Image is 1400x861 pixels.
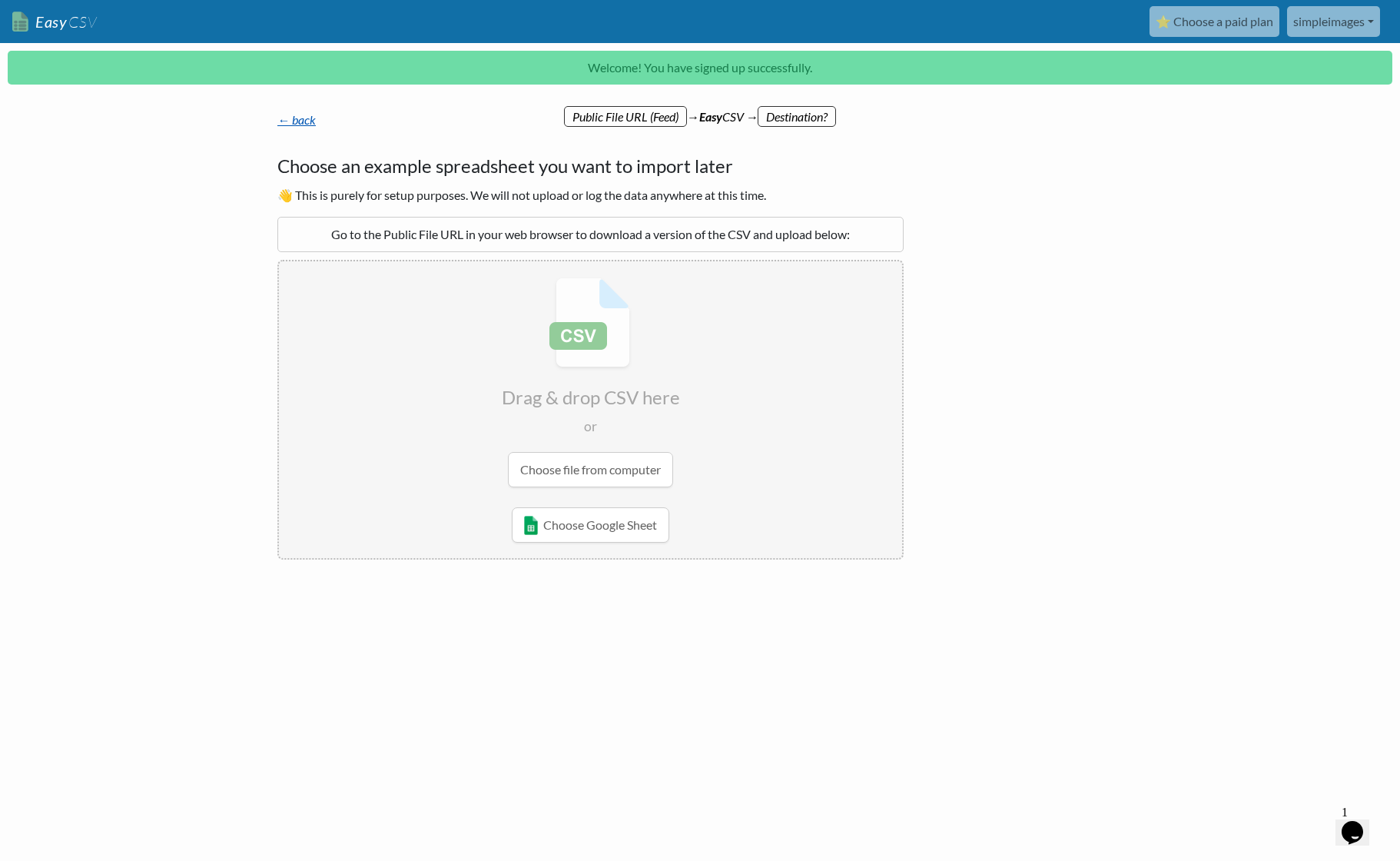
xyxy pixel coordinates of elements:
[277,112,316,127] a: ← back
[277,217,904,252] div: Go to the Public File URL in your web browser to download a version of the CSV and upload below:
[1287,6,1380,37] a: simpleimages
[277,186,904,204] p: 👋 This is purely for setup purposes. We will not upload or log the data anywhere at this time.
[277,152,904,180] h4: Choose an example spreadsheet you want to import later
[1150,6,1279,37] a: ⭐ Choose a paid plan
[1335,799,1385,846] iframe: chat widget
[12,6,97,38] a: EasyCSV
[512,507,669,543] a: Choose Google Sheet
[67,12,97,32] span: CSV
[262,92,1138,126] div: → CSV →
[8,51,1392,85] p: Welcome! You have signed up successfully.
